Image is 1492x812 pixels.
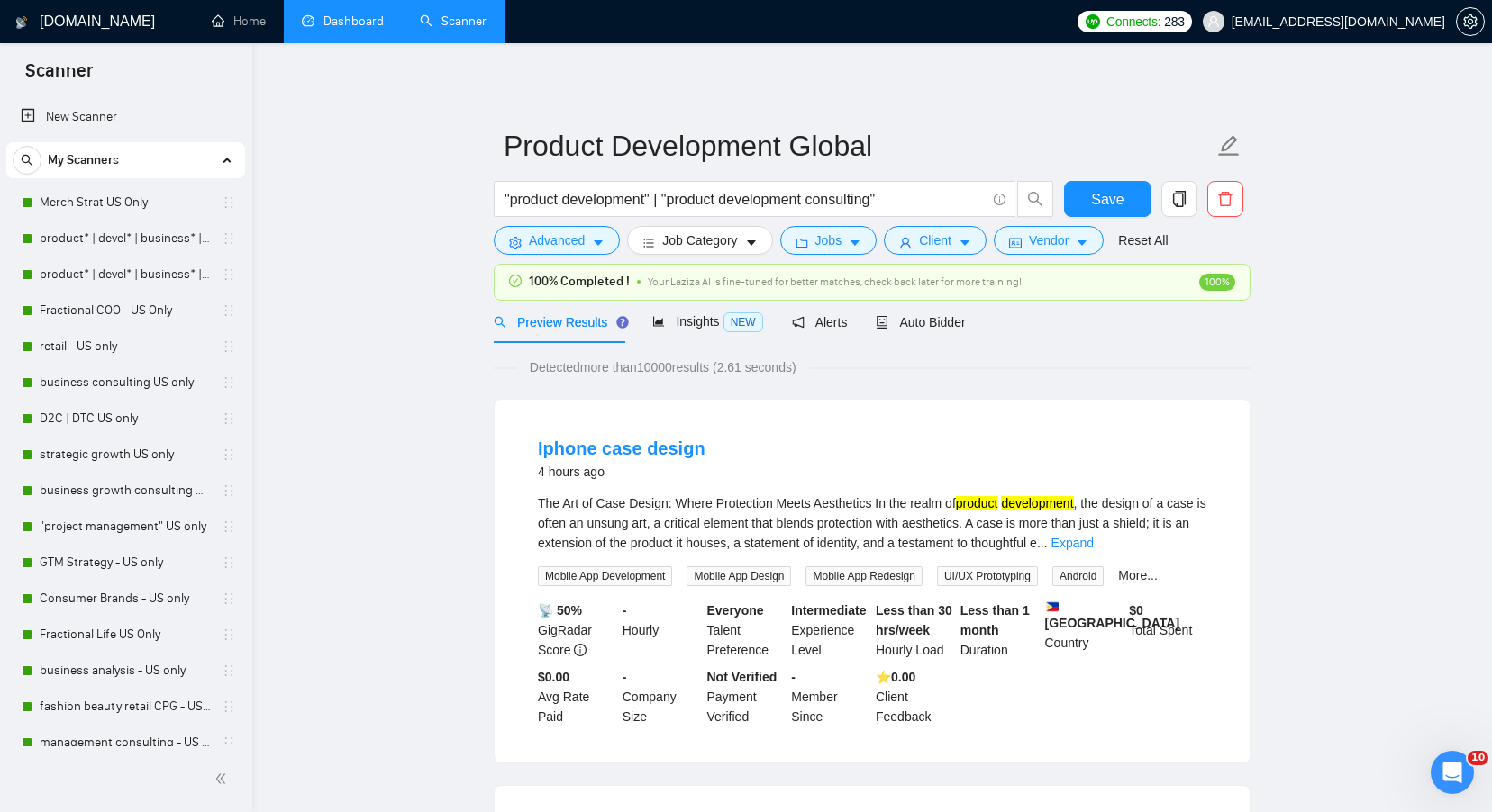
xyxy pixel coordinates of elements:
a: More... [1118,568,1158,582]
span: 10 [1468,751,1488,765]
div: Talent Preference [704,600,788,660]
div: 4 hours ago [538,461,705,483]
span: 100% [1199,274,1235,291]
input: Search Freelance Jobs... [505,188,986,211]
span: UI/UX Prototyping [937,566,1038,586]
span: caret-down [849,236,861,249]
span: info-circle [574,644,587,656]
a: business consulting US only [40,365,211,401]
b: [GEOGRAPHIC_DATA] [1045,600,1180,630]
span: Vendor [1029,230,1069,250]
b: ⭐️ 0.00 [876,670,915,684]
b: 📡 50% [538,603,582,618]
span: search [494,316,506,329]
span: Your Laziza AI is fine-tuned for better matches, check back later for more training! [648,275,1022,288]
button: copy [1161,181,1197,217]
span: Preview Results [494,315,623,329]
span: area-chart [652,315,665,328]
span: holder [222,411,236,426]
button: delete [1207,181,1243,217]
a: fashion beauty retail CPG - US only [40,689,211,725]
span: Scanner [11,58,107,95]
button: settingAdvancedcaret-down [494,226,620,255]
span: Mobile App Development [538,566,672,586]
span: holder [222,555,236,570]
a: management consulting - US only [40,725,211,761]
span: holder [222,339,236,354]
span: holder [222,195,236,210]
span: holder [222,519,236,534]
span: delete [1208,191,1242,207]
span: Job Category [662,230,737,250]
a: "project management" US only [40,509,211,545]
span: holder [222,447,236,462]
div: Total Spent [1125,600,1210,660]
a: Iphone case design [538,438,705,458]
a: Merch Strat US Only [40,185,211,221]
input: Scanner name... [504,123,1214,168]
span: Alerts [792,315,848,329]
span: holder [222,267,236,282]
span: setting [509,236,522,249]
span: check-circle [509,275,522,287]
span: search [14,154,41,167]
button: folderJobscaret-down [780,226,878,255]
button: search [13,146,41,175]
a: setting [1456,14,1485,29]
span: info-circle [994,194,1005,205]
button: userClientcaret-down [884,226,987,255]
a: searchScanner [420,14,487,29]
span: holder [222,483,236,498]
span: holder [222,627,236,642]
span: ... [1037,536,1048,550]
div: Avg Rate Paid [534,667,619,726]
span: idcard [1009,236,1022,249]
span: caret-down [1076,236,1088,249]
b: Not Verified [707,670,778,684]
a: D2C | DTC US only [40,401,211,437]
span: Advanced [529,230,585,250]
span: Insights [652,314,762,329]
button: idcardVendorcaret-down [994,226,1104,255]
a: Fractional COO - US Only [40,293,211,329]
div: GigRadar Score [534,600,619,660]
img: 🇵🇭 [1046,600,1059,613]
span: holder [222,231,236,246]
div: Duration [957,600,1042,660]
div: Tooltip anchor [614,314,631,330]
span: Auto Bidder [876,315,965,329]
span: bars [642,236,655,249]
div: Experience Level [787,600,872,660]
li: New Scanner [6,99,245,135]
iframe: Intercom live chat [1431,751,1474,794]
div: Payment Verified [704,667,788,726]
div: Hourly [619,600,704,660]
span: Client [919,230,951,250]
b: $ 0 [1129,603,1143,618]
b: - [791,670,796,684]
span: edit [1217,134,1241,158]
span: NEW [723,312,763,332]
div: Member Since [787,667,872,726]
span: double-left [214,770,232,788]
span: user [1207,15,1220,28]
b: Less than 1 month [960,603,1030,637]
span: user [899,236,912,249]
span: Detected more than 10000 results (2.61 seconds) [517,357,809,377]
span: Mobile App Redesign [805,566,922,586]
b: - [623,603,627,618]
div: Country [1042,600,1126,660]
span: 100% Completed ! [529,272,630,292]
b: Less than 30 hrs/week [876,603,952,637]
span: holder [222,303,236,318]
span: Jobs [815,230,842,250]
img: upwork-logo.png [1086,14,1100,29]
b: $0.00 [538,670,569,684]
a: strategic growth US only [40,437,211,473]
a: business analysis - US only [40,653,211,689]
b: Everyone [707,603,764,618]
span: 283 [1164,12,1184,32]
a: product* | devel* | business* | strategy* | retail* US ONLY Intermediate [40,257,211,293]
span: holder [222,591,236,606]
div: Company Size [619,667,704,726]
